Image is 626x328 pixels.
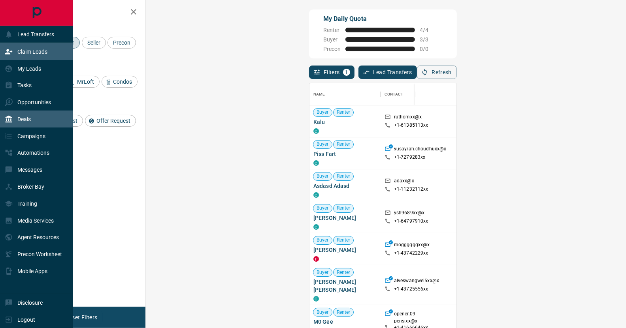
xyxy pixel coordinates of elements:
div: Condos [102,76,138,88]
span: M0 Gee [313,318,377,326]
span: Renter [334,141,354,148]
div: Precon [107,37,136,49]
span: Precon [110,39,133,46]
p: alveswangwei5xx@x [394,277,439,286]
span: Asdasd Adasd [313,182,377,190]
span: Kalu [313,118,377,126]
p: yusayrah.choudhuxx@x [394,146,447,154]
span: Buyer [313,141,332,148]
div: condos.ca [313,296,319,302]
span: Condos [110,79,135,85]
span: Buyer [313,205,332,212]
span: 1 [344,69,349,75]
p: +1- 7279283xx [394,154,426,161]
span: Renter [334,173,354,180]
span: Buyer [313,173,332,180]
span: Renter [334,269,354,276]
button: Reset Filters [60,311,102,324]
div: property.ca [313,256,319,262]
span: 3 / 3 [420,36,437,43]
h2: Filters [25,8,138,17]
span: 4 / 4 [420,27,437,33]
div: Contact [381,83,444,105]
div: condos.ca [313,160,319,166]
span: MrLoft [74,79,97,85]
p: +1- 64797910xx [394,218,428,225]
div: condos.ca [313,224,319,230]
p: adaxx@x [394,178,414,186]
p: +1- 43725556xx [394,286,428,292]
p: +1- 43742229xx [394,250,428,257]
p: +1- 11232112xx [394,186,428,193]
span: Offer Request [94,118,133,124]
span: Piss Fart [313,150,377,158]
span: Buyer [323,36,341,43]
span: Buyer [313,269,332,276]
span: 0 / 0 [420,46,437,52]
span: Buyer [313,309,332,316]
div: Offer Request [85,115,136,127]
button: Lead Transfers [358,66,417,79]
button: Refresh [417,66,457,79]
span: Seller [85,39,103,46]
button: Filters1 [309,66,354,79]
p: ruthomxx@x [394,114,422,122]
span: Renter [323,27,341,33]
div: Contact [385,83,404,105]
div: Name [309,83,381,105]
span: Renter [334,205,354,212]
span: Buyer [313,237,332,244]
span: Precon [323,46,341,52]
p: moggggggxx@x [394,242,430,250]
span: [PERSON_NAME] [313,214,377,222]
div: Name [313,83,325,105]
p: ysh9689xx@x [394,210,424,218]
span: Buyer [313,109,332,116]
span: Renter [334,309,354,316]
span: [PERSON_NAME] [313,246,377,254]
div: Seller [82,37,106,49]
p: opener.09-pensixx@x [394,311,440,324]
span: [PERSON_NAME] [PERSON_NAME] [313,278,377,294]
span: Renter [334,109,354,116]
div: MrLoft [66,76,100,88]
span: Renter [334,237,354,244]
div: condos.ca [313,128,319,134]
p: My Daily Quota [323,14,437,24]
div: condos.ca [313,192,319,198]
p: +1- 61385113xx [394,122,428,129]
